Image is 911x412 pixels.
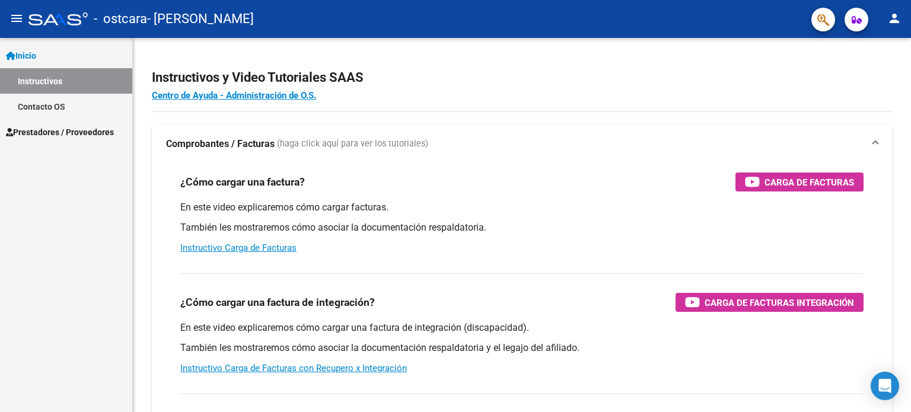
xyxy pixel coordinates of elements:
span: Inicio [6,49,36,62]
strong: Comprobantes / Facturas [166,138,275,151]
mat-icon: menu [9,11,24,25]
mat-expansion-panel-header: Comprobantes / Facturas (haga click aquí para ver los tutoriales) [152,125,892,163]
a: Centro de Ayuda - Administración de O.S. [152,90,316,101]
span: Prestadores / Proveedores [6,126,114,139]
span: - [PERSON_NAME] [147,6,254,32]
span: Carga de Facturas Integración [705,295,854,310]
p: En este video explicaremos cómo cargar facturas. [180,201,864,214]
h2: Instructivos y Video Tutoriales SAAS [152,66,892,89]
div: Open Intercom Messenger [871,372,899,400]
p: También les mostraremos cómo asociar la documentación respaldatoria. [180,221,864,234]
a: Instructivo Carga de Facturas con Recupero x Integración [180,363,407,373]
span: Carga de Facturas [765,175,854,190]
h3: ¿Cómo cargar una factura? [180,174,305,190]
p: En este video explicaremos cómo cargar una factura de integración (discapacidad). [180,321,864,334]
a: Instructivo Carga de Facturas [180,242,297,253]
mat-icon: person [887,11,902,25]
h3: ¿Cómo cargar una factura de integración? [180,294,375,311]
p: También les mostraremos cómo asociar la documentación respaldatoria y el legajo del afiliado. [180,341,864,354]
button: Carga de Facturas Integración [676,293,864,312]
span: - ostcara [94,6,147,32]
span: (haga click aquí para ver los tutoriales) [277,138,428,151]
button: Carga de Facturas [735,173,864,191]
